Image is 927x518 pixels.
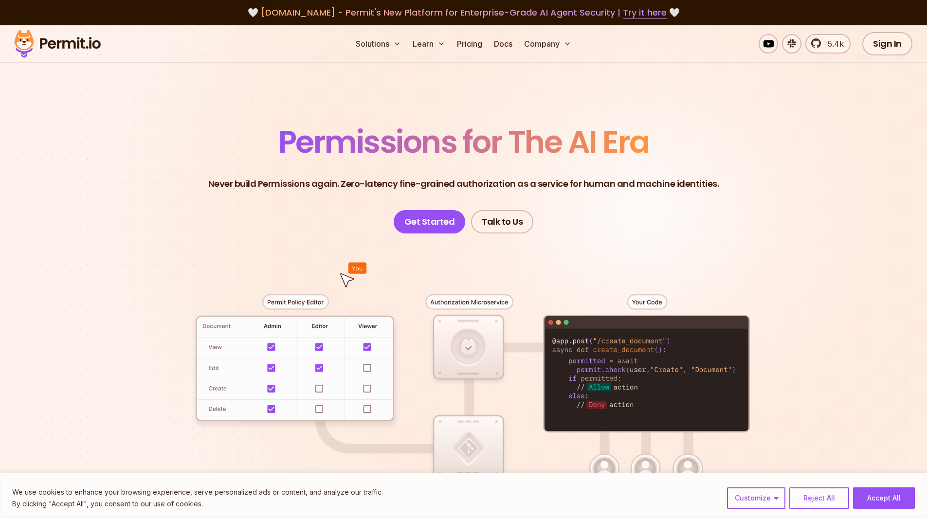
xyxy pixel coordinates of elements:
a: 5.4k [805,34,851,54]
a: Get Started [394,210,466,233]
a: Talk to Us [471,210,533,233]
span: [DOMAIN_NAME] - Permit's New Platform for Enterprise-Grade AI Agent Security | [261,6,667,18]
button: Reject All [789,487,849,509]
a: Pricing [453,34,486,54]
p: By clicking "Accept All", you consent to our use of cookies. [12,498,383,510]
button: Learn [409,34,449,54]
button: Customize [727,487,785,509]
span: Permissions for The AI Era [278,120,649,163]
button: Solutions [352,34,405,54]
a: Try it here [623,6,667,19]
a: Sign In [862,32,912,55]
span: 5.4k [822,38,844,50]
div: 🤍 🤍 [23,6,904,19]
a: Docs [490,34,516,54]
img: Permit logo [10,27,105,60]
p: We use cookies to enhance your browsing experience, serve personalized ads or content, and analyz... [12,486,383,498]
button: Company [520,34,575,54]
button: Accept All [853,487,915,509]
p: Never build Permissions again. Zero-latency fine-grained authorization as a service for human and... [208,177,719,191]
